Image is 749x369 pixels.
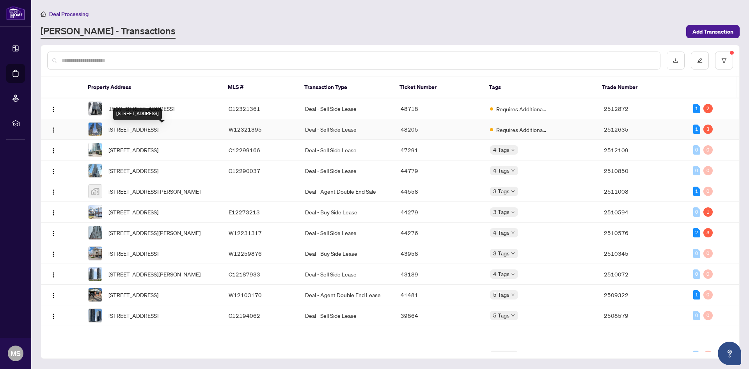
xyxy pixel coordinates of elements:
[693,145,700,155] div: 0
[693,351,700,360] div: 0
[108,187,201,196] span: [STREET_ADDRESS][PERSON_NAME]
[703,269,713,279] div: 0
[299,181,394,202] td: Deal - Agent Double End Sale
[511,148,515,152] span: down
[493,351,509,360] span: 3 Tags
[693,125,700,134] div: 1
[703,351,713,360] div: 0
[692,25,733,38] span: Add Transaction
[50,292,57,299] img: Logo
[50,148,57,154] img: Logo
[47,226,60,239] button: Logo
[393,77,482,98] th: Ticket Number
[229,105,260,112] span: C12321361
[394,305,484,326] td: 39864
[89,309,102,322] img: thumbnail-img
[108,146,158,154] span: [STREET_ADDRESS]
[511,169,515,173] span: down
[298,77,394,98] th: Transaction Type
[721,58,727,63] span: filter
[47,144,60,156] button: Logo
[89,123,102,136] img: thumbnail-img
[511,272,515,276] span: down
[693,166,700,175] div: 0
[47,247,60,260] button: Logo
[89,164,102,177] img: thumbnail-img
[598,243,687,264] td: 2510345
[89,185,102,198] img: thumbnail-img
[715,52,733,70] button: filter
[511,231,515,235] span: down
[299,140,394,160] td: Deal - Sell Side Lease
[693,269,700,279] div: 0
[229,250,262,257] span: W12259876
[299,202,394,223] td: Deal - Buy Side Lease
[394,160,484,181] td: 44779
[511,210,515,214] span: down
[108,166,158,175] span: [STREET_ADDRESS]
[41,25,176,39] a: [PERSON_NAME] - Transactions
[11,348,21,359] span: MS
[673,58,678,63] span: download
[493,249,509,258] span: 3 Tags
[108,311,158,320] span: [STREET_ADDRESS]
[703,187,713,196] div: 0
[82,77,222,98] th: Property Address
[108,270,201,278] span: [STREET_ADDRESS][PERSON_NAME]
[229,146,260,153] span: C12299166
[50,313,57,319] img: Logo
[703,228,713,237] div: 3
[493,166,509,175] span: 4 Tags
[299,243,394,264] td: Deal - Buy Side Lease
[50,272,57,278] img: Logo
[511,314,515,317] span: down
[41,11,46,17] span: home
[693,311,700,320] div: 0
[94,351,186,360] span: [STREET_ADDRESS][PERSON_NAME]
[511,293,515,297] span: down
[703,249,713,258] div: 0
[693,290,700,299] div: 1
[703,125,713,134] div: 3
[229,291,262,298] span: W12103170
[598,223,687,243] td: 2510576
[598,160,687,181] td: 2510850
[493,145,509,154] span: 4 Tags
[496,125,547,134] span: Requires Additional Docs
[493,269,509,278] span: 4 Tags
[693,187,700,196] div: 1
[703,290,713,299] div: 0
[693,207,700,217] div: 0
[493,311,509,320] span: 5 Tags
[89,143,102,157] img: thumbnail-img
[693,104,700,113] div: 1
[598,202,687,223] td: 2510594
[394,285,484,305] td: 41481
[50,189,57,195] img: Logo
[496,105,547,113] span: Requires Additional Docs
[89,267,102,281] img: thumbnail-img
[703,166,713,175] div: 0
[108,228,201,237] span: [STREET_ADDRESS][PERSON_NAME]
[693,228,700,237] div: 2
[47,309,60,322] button: Logo
[50,127,57,133] img: Logo
[394,98,484,119] td: 48718
[89,102,102,115] img: thumbnail-img
[493,187,509,196] span: 3 Tags
[47,268,60,280] button: Logo
[299,98,394,119] td: Deal - Sell Side Lease
[299,264,394,285] td: Deal - Sell Side Lease
[89,205,102,219] img: thumbnail-img
[108,291,158,299] span: [STREET_ADDRESS]
[394,264,484,285] td: 43189
[686,25,740,38] button: Add Transaction
[89,247,102,260] img: thumbnail-img
[299,285,394,305] td: Deal - Agent Double End Lease
[89,288,102,301] img: thumbnail-img
[229,271,260,278] span: C12187933
[47,206,60,218] button: Logo
[108,249,158,258] span: [STREET_ADDRESS]
[50,230,57,237] img: Logo
[718,342,741,365] button: Open asap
